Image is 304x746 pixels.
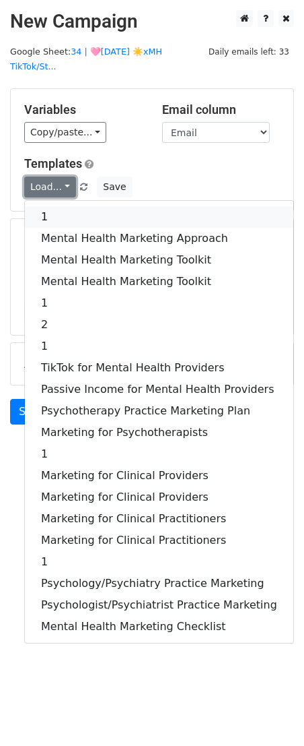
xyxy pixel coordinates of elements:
[25,228,293,249] a: Mental Health Marketing Approach
[204,44,294,59] span: Daily emails left: 33
[97,177,132,197] button: Save
[25,508,293,530] a: Marketing for Clinical Practitioners
[25,379,293,400] a: Passive Income for Mental Health Providers
[25,487,293,508] a: Marketing for Clinical Providers
[25,594,293,616] a: Psychologist/Psychiatrist Practice Marketing
[10,10,294,33] h2: New Campaign
[25,530,293,551] a: Marketing for Clinical Practitioners
[25,292,293,314] a: 1
[162,102,280,117] h5: Email column
[25,357,293,379] a: TikTok for Mental Health Providers
[25,443,293,465] a: 1
[25,551,293,573] a: 1
[204,46,294,57] a: Daily emails left: 33
[24,122,106,143] a: Copy/paste...
[24,177,76,197] a: Load...
[24,156,82,170] a: Templates
[25,336,293,357] a: 1
[10,46,162,72] a: 34 | 🩷[DATE] ☀️xMH TikTok/St...
[25,400,293,422] a: Psychotherapy Practice Marketing Plan
[25,314,293,336] a: 2
[25,249,293,271] a: Mental Health Marketing Toolkit
[237,681,304,746] iframe: Chat Widget
[25,465,293,487] a: Marketing for Clinical Providers
[10,399,54,425] a: Send
[24,102,142,117] h5: Variables
[25,206,293,228] a: 1
[10,46,162,72] small: Google Sheet:
[25,616,293,638] a: Mental Health Marketing Checklist
[25,271,293,292] a: Mental Health Marketing Toolkit
[25,573,293,594] a: Psychology/Psychiatry Practice Marketing
[25,422,293,443] a: Marketing for Psychotherapists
